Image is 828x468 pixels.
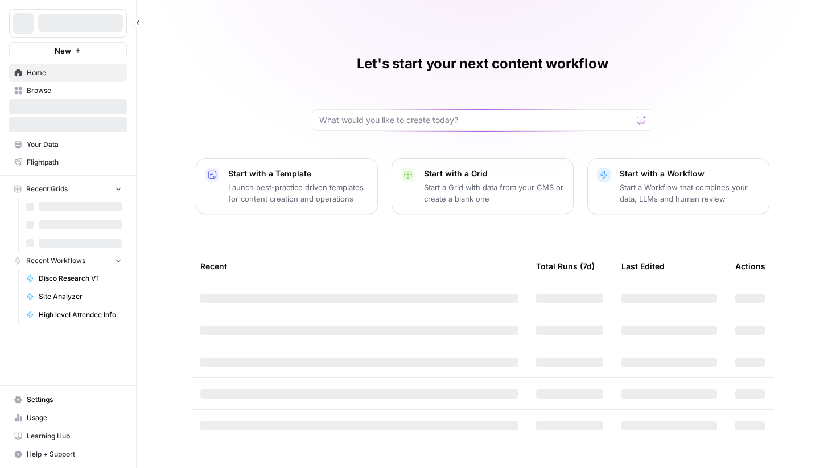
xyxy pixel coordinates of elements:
span: Your Data [27,139,122,150]
a: Flightpath [9,153,127,171]
span: Usage [27,413,122,423]
a: Disco Research V1 [21,269,127,288]
p: Start with a Workflow [620,168,760,179]
a: Home [9,64,127,82]
a: Your Data [9,136,127,154]
a: Usage [9,409,127,427]
span: Disco Research V1 [39,273,122,284]
div: Recent [200,251,518,282]
span: Site Analyzer [39,292,122,302]
a: Learning Hub [9,427,127,445]
span: Browse [27,85,122,96]
div: Actions [735,251,765,282]
a: Site Analyzer [21,288,127,306]
span: High level Attendee Info [39,310,122,320]
span: New [55,45,71,56]
button: Recent Grids [9,180,127,198]
div: Last Edited [621,251,665,282]
button: Help + Support [9,445,127,463]
span: Home [27,68,122,78]
span: Recent Workflows [26,256,85,266]
span: Learning Hub [27,431,122,441]
span: Help + Support [27,449,122,459]
p: Start with a Template [228,168,368,179]
p: Launch best-practice driven templates for content creation and operations [228,182,368,204]
a: Browse [9,81,127,100]
p: Start with a Grid [424,168,564,179]
button: Start with a TemplateLaunch best-practice driven templates for content creation and operations [196,158,378,214]
h1: Let's start your next content workflow [357,55,608,73]
span: Flightpath [27,157,122,167]
a: High level Attendee Info [21,306,127,324]
button: Start with a GridStart a Grid with data from your CMS or create a blank one [392,158,574,214]
button: New [9,42,127,59]
button: Start with a WorkflowStart a Workflow that combines your data, LLMs and human review [587,158,769,214]
a: Settings [9,391,127,409]
p: Start a Grid with data from your CMS or create a blank one [424,182,564,204]
span: Settings [27,395,122,405]
div: Total Runs (7d) [536,251,595,282]
button: Recent Workflows [9,252,127,269]
span: Recent Grids [26,184,68,194]
p: Start a Workflow that combines your data, LLMs and human review [620,182,760,204]
input: What would you like to create today? [319,114,632,126]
